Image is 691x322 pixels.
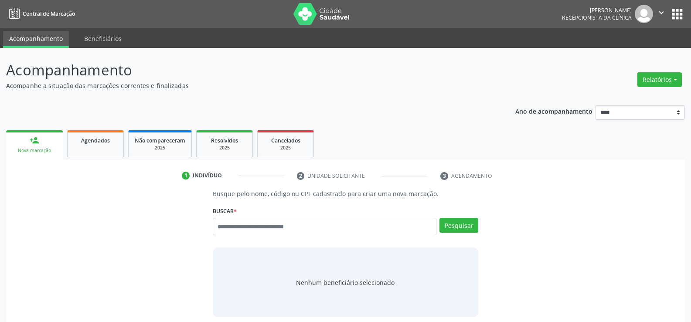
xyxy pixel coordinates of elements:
[203,145,246,151] div: 2025
[213,189,478,198] p: Busque pelo nome, código ou CPF cadastrado para criar uma nova marcação.
[296,278,395,287] span: Nenhum beneficiário selecionado
[653,5,670,23] button: 
[562,14,632,21] span: Recepcionista da clínica
[3,31,69,48] a: Acompanhamento
[264,145,307,151] div: 2025
[182,172,190,180] div: 1
[78,31,128,46] a: Beneficiários
[439,218,478,233] button: Pesquisar
[135,137,185,144] span: Não compareceram
[12,147,57,154] div: Nova marcação
[211,137,238,144] span: Resolvidos
[515,105,592,116] p: Ano de acompanhamento
[657,8,666,17] i: 
[562,7,632,14] div: [PERSON_NAME]
[670,7,685,22] button: apps
[6,59,481,81] p: Acompanhamento
[23,10,75,17] span: Central de Marcação
[6,81,481,90] p: Acompanhe a situação das marcações correntes e finalizadas
[135,145,185,151] div: 2025
[213,204,237,218] label: Buscar
[6,7,75,21] a: Central de Marcação
[635,5,653,23] img: img
[193,172,222,180] div: Indivíduo
[81,137,110,144] span: Agendados
[30,136,39,145] div: person_add
[271,137,300,144] span: Cancelados
[637,72,682,87] button: Relatórios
